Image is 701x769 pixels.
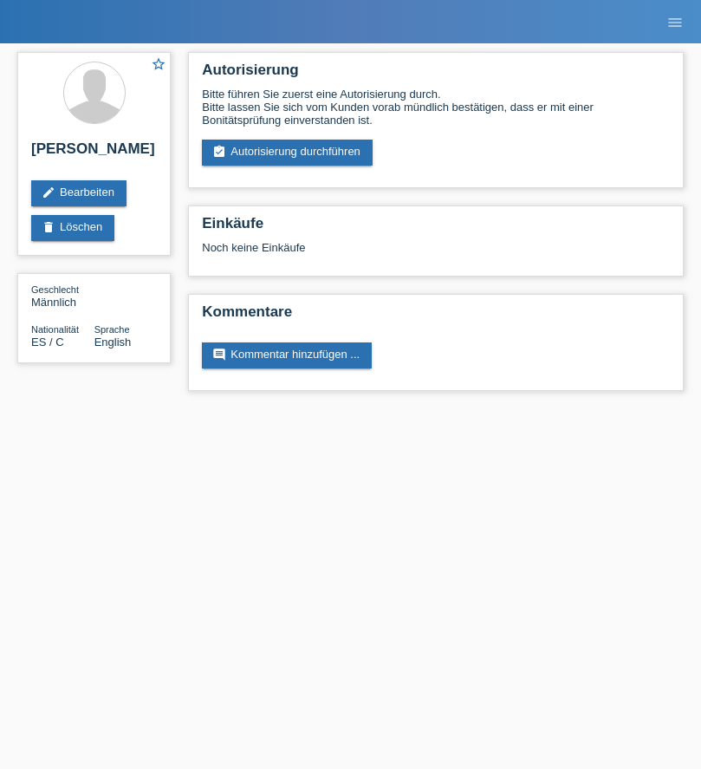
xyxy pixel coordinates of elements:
span: Geschlecht [31,284,79,295]
i: menu [666,14,684,31]
span: Nationalität [31,324,79,335]
h2: [PERSON_NAME] [31,140,157,166]
h2: Kommentare [202,303,670,329]
a: star_border [151,56,166,75]
span: English [94,336,132,349]
i: delete [42,220,55,234]
a: editBearbeiten [31,180,127,206]
div: Noch keine Einkäufe [202,241,670,267]
a: commentKommentar hinzufügen ... [202,342,372,368]
a: deleteLöschen [31,215,114,241]
span: Sprache [94,324,130,335]
div: Männlich [31,283,94,309]
h2: Autorisierung [202,62,670,88]
i: edit [42,186,55,199]
div: Bitte führen Sie zuerst eine Autorisierung durch. Bitte lassen Sie sich vom Kunden vorab mündlich... [202,88,670,127]
i: assignment_turned_in [212,145,226,159]
span: Spanien / C / 17.05.1990 [31,336,64,349]
i: comment [212,348,226,362]
i: star_border [151,56,166,72]
a: assignment_turned_inAutorisierung durchführen [202,140,373,166]
h2: Einkäufe [202,215,670,241]
a: menu [658,16,692,27]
